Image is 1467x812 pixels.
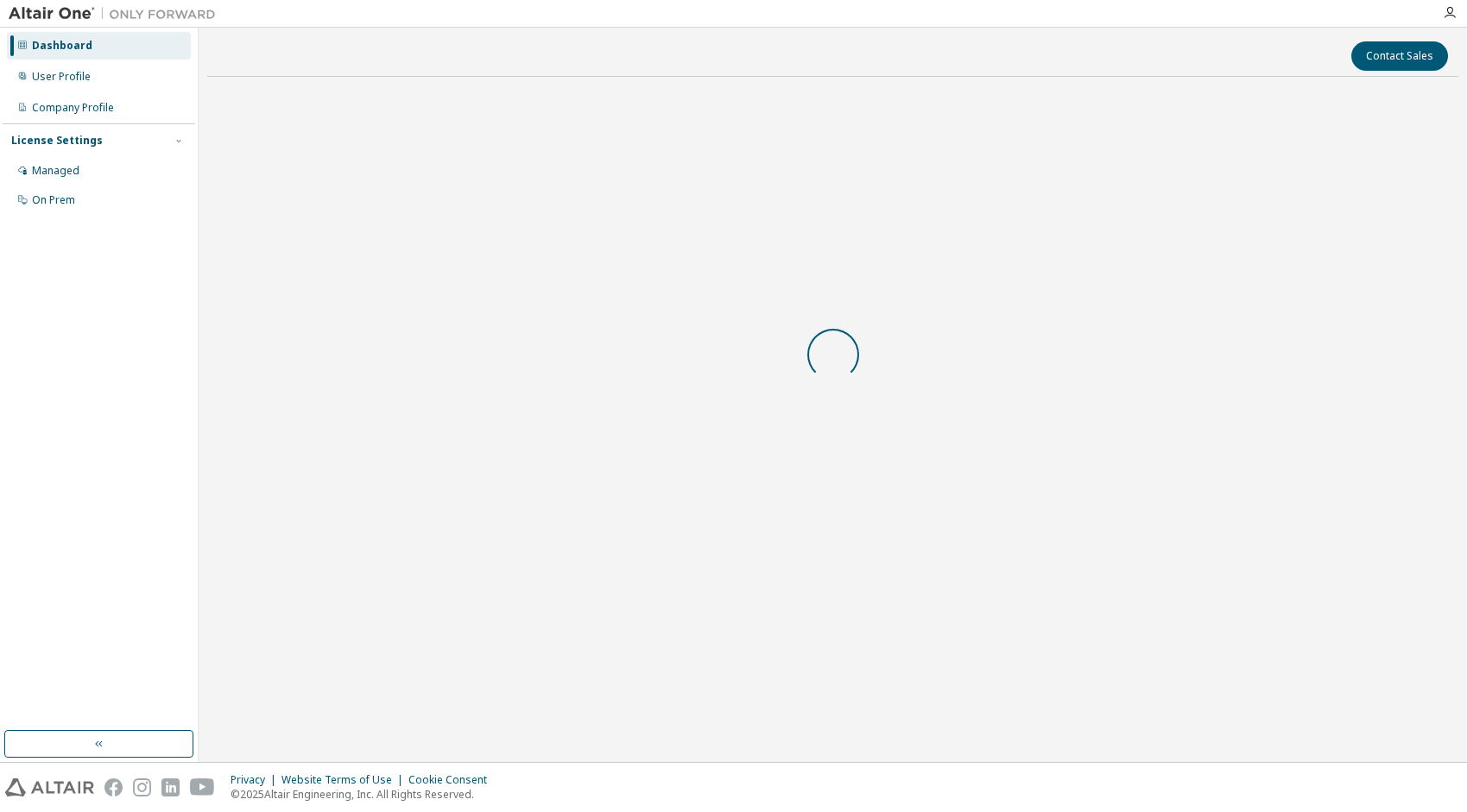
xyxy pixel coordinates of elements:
[161,778,180,796] img: linkedin.svg
[32,164,79,178] div: Managed
[190,778,215,796] img: youtube.svg
[9,5,224,22] img: Altair One
[104,778,123,796] img: facebook.svg
[32,101,114,115] div: Company Profile
[5,778,94,796] img: altair_logo.svg
[32,39,92,53] div: Dashboard
[408,773,497,787] div: Cookie Consent
[281,773,408,787] div: Website Terms of Use
[11,134,103,148] div: License Settings
[133,778,151,796] img: instagram.svg
[32,193,75,207] div: On Prem
[32,70,91,84] div: User Profile
[231,773,281,787] div: Privacy
[231,787,497,802] p: © 2025 Altair Engineering, Inc. All Rights Reserved.
[1351,41,1448,71] button: Contact Sales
